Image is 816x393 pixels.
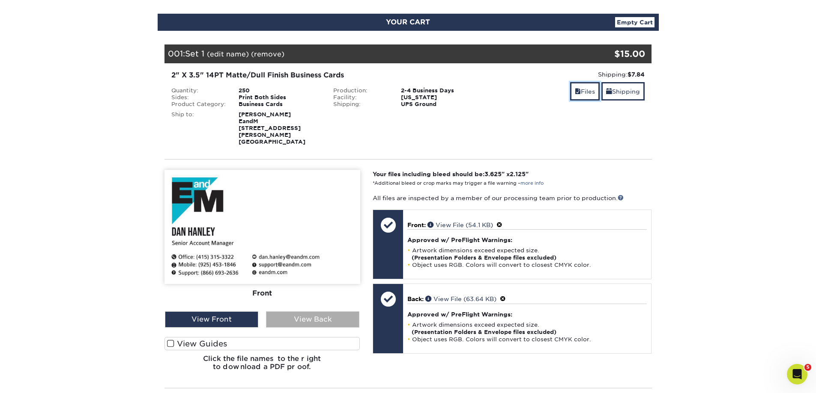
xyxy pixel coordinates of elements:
[575,88,581,95] span: files
[407,236,647,243] h4: Approved w/ PreFlight Warnings:
[615,17,655,27] a: Empty Cart
[407,311,647,318] h4: Approved w/ PreFlight Warnings:
[164,355,360,378] h6: Click the file names to the right to download a PDF proof.
[171,70,483,80] div: 2" X 3.5" 14PT Matte/Dull Finish Business Cards
[266,311,359,328] div: View Back
[232,87,327,94] div: 250
[407,222,426,228] span: Front:
[427,222,493,228] a: View File (54.1 KB)
[165,111,233,145] div: Ship to:
[165,87,233,94] div: Quantity:
[232,94,327,101] div: Print Both Sides
[804,364,811,371] span: 5
[165,311,258,328] div: View Front
[327,87,395,94] div: Production:
[251,50,284,58] a: (remove)
[601,82,645,100] a: Shipping
[606,88,612,95] span: shipping
[395,94,489,101] div: [US_STATE]
[386,18,430,26] span: YOUR CART
[165,94,233,101] div: Sides:
[327,101,395,108] div: Shipping:
[407,336,647,343] li: Object uses RGB. Colors will convert to closest CMYK color.
[412,329,556,335] strong: (Presentation Folders & Envelope files excluded)
[239,111,305,145] strong: [PERSON_NAME] EandM [STREET_ADDRESS][PERSON_NAME] [GEOGRAPHIC_DATA]
[407,295,424,302] span: Back:
[510,171,526,177] span: 2.125
[207,50,249,58] a: (edit name)
[327,94,395,101] div: Facility:
[571,47,646,60] div: $15.00
[373,194,652,202] p: All files are inspected by a member of our processing team prior to production.
[412,254,556,261] strong: (Presentation Folders & Envelope files excluded)
[407,247,647,261] li: Artwork dimensions exceed expected size.
[496,70,645,79] div: Shipping:
[484,171,502,177] span: 3.625
[232,101,327,108] div: Business Cards
[407,321,647,336] li: Artwork dimensions exceed expected size.
[787,364,807,384] iframe: Intercom live chat
[407,261,647,269] li: Object uses RGB. Colors will convert to closest CMYK color.
[570,82,600,100] a: Files
[373,180,544,186] small: *Additional bleed or crop marks may trigger a file warning –
[165,101,233,108] div: Product Category:
[373,171,529,177] strong: Your files including bleed should be: " x "
[395,87,489,94] div: 2-4 Business Days
[164,44,571,63] div: 001:
[425,295,496,302] a: View File (63.64 KB)
[164,337,360,350] label: View Guides
[395,101,489,108] div: UPS Ground
[520,180,544,186] a: more info
[164,284,360,303] div: Front
[185,49,204,58] span: Set 1
[628,71,645,78] strong: $7.84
